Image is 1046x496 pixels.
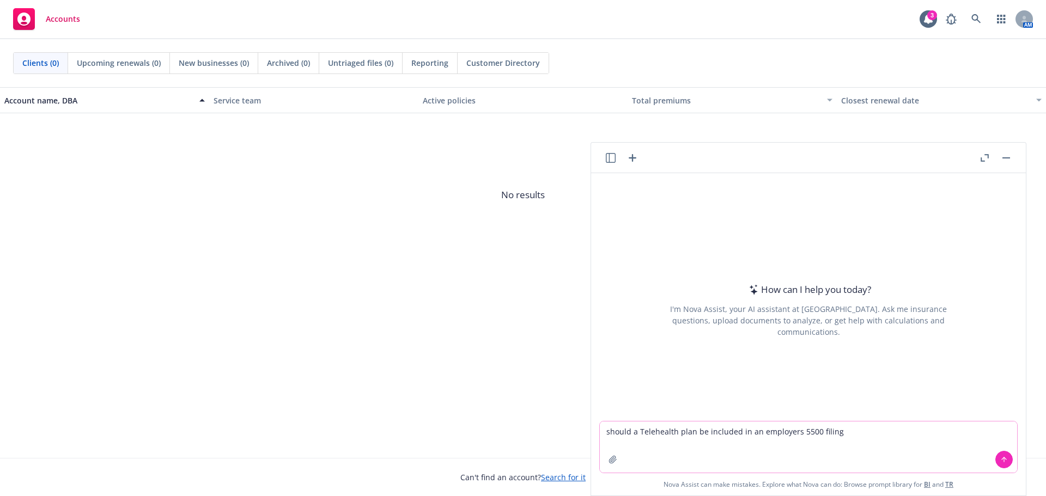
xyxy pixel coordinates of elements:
[837,87,1046,113] button: Closest renewal date
[9,4,84,34] a: Accounts
[46,15,80,23] span: Accounts
[418,87,628,113] button: Active policies
[600,421,1017,473] textarea: should a Telehealth plan be included in an employers 5500 filing
[22,57,59,69] span: Clients (0)
[466,57,540,69] span: Customer Directory
[328,57,393,69] span: Untriaged files (0)
[214,95,414,106] div: Service team
[541,472,586,482] a: Search for it
[460,471,586,483] span: Can't find an account?
[77,57,161,69] span: Upcoming renewals (0)
[924,480,931,489] a: BI
[423,95,623,106] div: Active policies
[655,303,962,338] div: I'm Nova Assist, your AI assistant at [GEOGRAPHIC_DATA]. Ask me insurance questions, upload docum...
[628,87,837,113] button: Total premiums
[841,95,1030,106] div: Closest renewal date
[945,480,953,489] a: TR
[746,283,871,297] div: How can I help you today?
[179,57,249,69] span: New businesses (0)
[595,473,1021,495] span: Nova Assist can make mistakes. Explore what Nova can do: Browse prompt library for and
[927,8,937,18] div: 3
[965,8,987,30] a: Search
[940,8,962,30] a: Report a Bug
[411,57,448,69] span: Reporting
[990,8,1012,30] a: Switch app
[632,95,820,106] div: Total premiums
[209,87,418,113] button: Service team
[4,95,193,106] div: Account name, DBA
[267,57,310,69] span: Archived (0)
